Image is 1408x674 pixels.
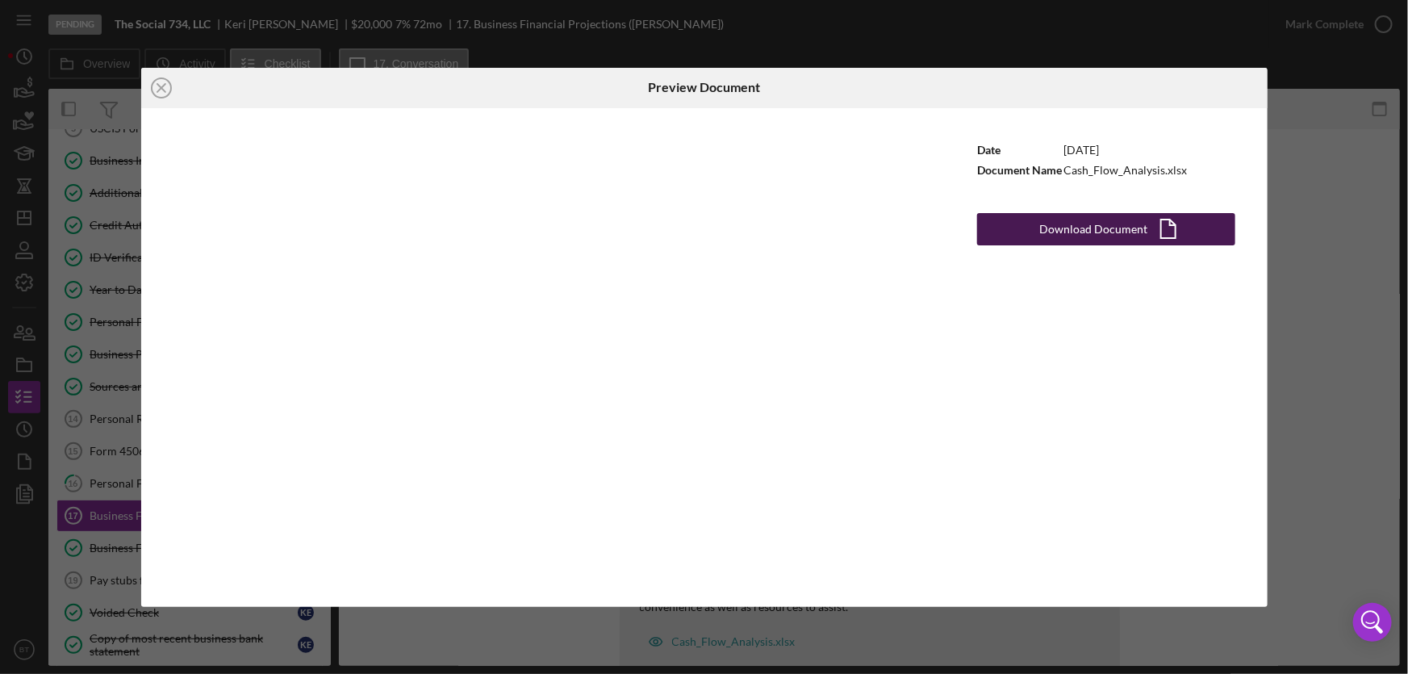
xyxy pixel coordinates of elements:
iframe: File preview [141,108,945,607]
button: Download Document [977,213,1235,245]
h6: Preview Document [648,80,760,94]
b: Date [978,143,1001,157]
td: [DATE] [1063,140,1189,161]
div: Download Document [1040,213,1148,245]
td: Cash_Flow_Analysis.xlsx [1063,161,1189,181]
div: Open Intercom Messenger [1353,603,1392,642]
b: Document Name [978,163,1063,177]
